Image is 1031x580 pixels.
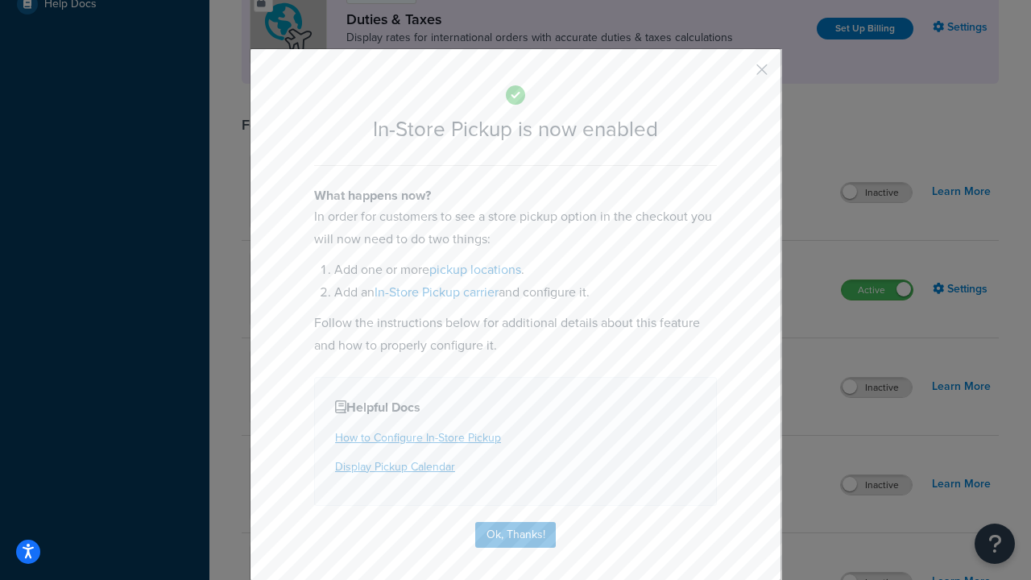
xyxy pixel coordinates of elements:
h4: What happens now? [314,186,717,205]
h2: In-Store Pickup is now enabled [314,118,717,141]
p: Follow the instructions below for additional details about this feature and how to properly confi... [314,312,717,357]
p: In order for customers to see a store pickup option in the checkout you will now need to do two t... [314,205,717,251]
a: How to Configure In-Store Pickup [335,429,501,446]
h4: Helpful Docs [335,398,696,417]
a: pickup locations [429,260,521,279]
a: In-Store Pickup carrier [375,283,499,301]
a: Display Pickup Calendar [335,458,455,475]
li: Add an and configure it. [334,281,717,304]
button: Ok, Thanks! [475,522,556,548]
li: Add one or more . [334,259,717,281]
